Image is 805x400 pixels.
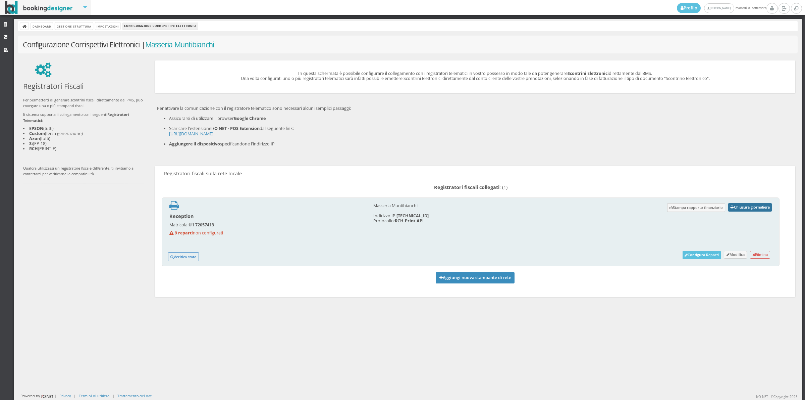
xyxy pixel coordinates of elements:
b: Reception [169,213,194,219]
a: [URL][DOMAIN_NAME] [169,131,213,137]
li: specificandone l'indirizzo IP [169,141,788,151]
h3: Registratori Fiscali [23,82,144,91]
h5: non configurati [169,230,364,235]
div: Powered by | [20,393,56,399]
button: Configura Reparti [683,251,721,259]
span: Masseria Muntibianchi [145,40,214,49]
a: Modifica [724,251,747,259]
li: (tutti) [23,136,144,141]
button: Aggiungi nuova stampante di rete [436,272,515,283]
b: Registratori Telematici [23,112,129,123]
b: EPSON [29,126,43,131]
strong: [TECHNICAL_ID] [396,213,429,219]
li: Scaricare l'estensione dal seguente link: [169,126,788,141]
small: Per permetterti di generare scontrini fiscali direttamente dal PMS, puoi collegare una o più stam... [23,97,144,108]
h4: Registratori fiscali sulla rete locale [159,169,791,178]
b: Custom [29,131,45,136]
b: Axon [29,136,40,141]
button: Verifica stato [168,252,199,261]
a: Termini di utilizzo [79,393,109,398]
li: Assicurarsi di utilizzare il browser [169,116,788,126]
b: 3i [29,141,33,146]
h5: Per attivare la comunicazione con il registratore telematico sono necessari alcuni semplici passa... [157,106,788,151]
h3: Configurazione Corrispettivi Elettronici | [23,40,793,49]
li: (PRINT-F) [23,146,144,151]
li: Configurazione Corrispettivi Elettronici [123,23,198,30]
a: Elimina [750,251,770,259]
small: Qualora utilizzassi un registratore fiscale differente, ti invitiamo a contattarci per verificarn... [23,166,133,176]
h5: Matricola: [169,222,364,227]
a: Profilo [677,3,701,13]
li: (tutti) [23,126,144,131]
b: Aggiungere il dispositivo [169,141,220,147]
strong: U1 72057413 [189,222,214,228]
div: | [74,393,76,398]
a: Trattamento dei dati [117,393,153,398]
a: Privacy [59,393,71,398]
li: (FP-18) [23,141,144,146]
strong: RCH-Print-API [395,218,424,224]
button: Chiusura giornaliera [728,203,772,212]
a: [PERSON_NAME] [704,3,734,13]
li: (terza generazione) [23,131,144,136]
div: Masseria Muntibianchi [373,203,568,208]
span: martedì, 09 settembre [677,3,766,13]
b: Google Chrome [234,116,266,121]
b: Registratori fiscali collegati [434,184,499,190]
a: Impostazioni [95,23,120,30]
img: ionet_small_logo.png [40,394,54,399]
h5: Indirizzo IP: Protocollo: [369,203,573,228]
button: Stampa rapporto finanziario [667,203,726,212]
b: 9 reparti [175,230,193,236]
img: BookingDesigner.com [5,1,73,14]
small: Il sistema supporta il collegamento con i seguenti : [23,112,129,123]
a: Dashboard [31,23,53,30]
b: I/O NET - POS Extension [211,126,260,131]
h5: In questa schermata è possibile configurare il collegamento con i registratori telematici in vost... [159,71,791,81]
div: | [112,393,114,398]
a: Gestione Struttura [55,23,93,30]
b: RCH [29,146,38,151]
b: Scontrini Elettronici [568,71,609,76]
h4: : (1) [159,184,782,190]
